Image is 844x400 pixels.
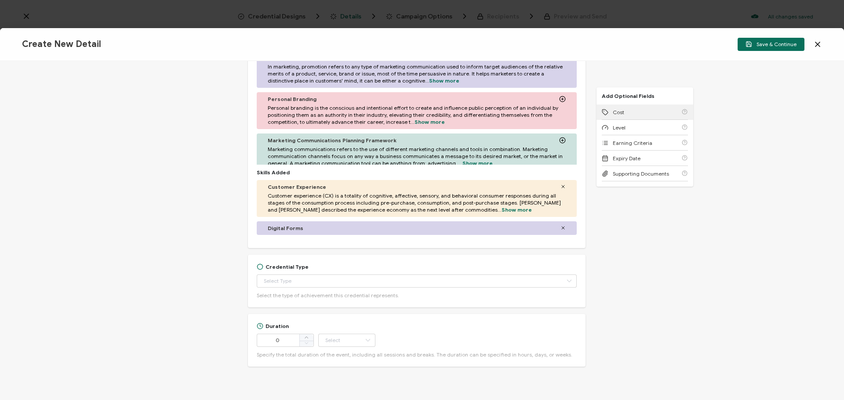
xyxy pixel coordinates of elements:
span: In marketing, promotion refers to any type of marketing communication used to inform target audie... [268,63,566,84]
div: Credential Type [257,263,309,270]
span: Digital Forms [268,225,303,231]
span: Skills Added [257,169,290,176]
span: Cost [613,109,624,115]
span: Create New Detail [22,39,101,50]
p: Add Optional Fields [597,93,660,99]
span: Show more [415,119,445,125]
div: Duration [257,323,289,329]
span: Marketing communications refers to the use of different marketing channels and tools in combinati... [268,146,566,167]
span: Specify the total duration of the event, including all sessions and breaks. The duration can be s... [257,351,572,358]
input: Select [318,334,375,347]
span: Show more [429,77,459,84]
span: Show more [462,160,493,166]
span: Select the type of achievement this credential represents. [257,292,399,299]
span: Save & Continue [746,41,797,47]
p: Marketing Communications Planning Framework [268,137,397,144]
span: Customer experience (CX) is a totality of cognitive, affective, sensory, and behavioral consumer ... [268,192,566,213]
span: Show more [502,206,532,213]
span: Supporting Documents [613,170,669,177]
span: Level [613,124,626,131]
input: Select Type [257,274,577,288]
span: Personal branding is the conscious and intentional effort to create and influence public percepti... [268,105,566,126]
iframe: Chat Widget [800,358,844,400]
span: Earning Criteria [613,140,652,146]
button: Save & Continue [738,38,804,51]
p: Personal Branding [268,96,316,102]
span: Customer Experience [268,184,326,190]
span: Expiry Date [613,155,640,162]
